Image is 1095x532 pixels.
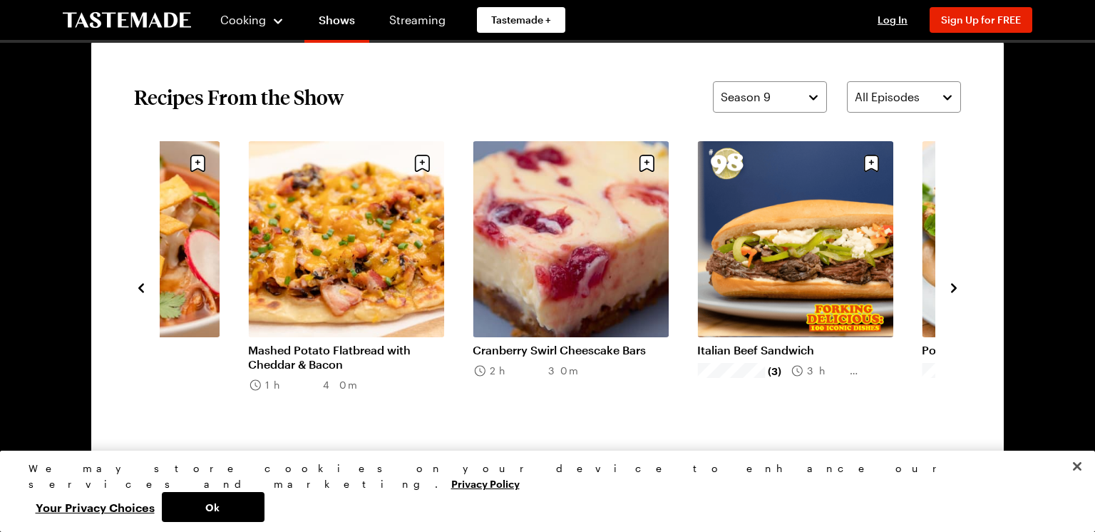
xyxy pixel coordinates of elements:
[947,278,961,295] button: navigate to next item
[473,141,697,433] div: 7 / 8
[697,141,922,433] div: 8 / 8
[721,88,771,106] span: Season 9
[477,7,565,33] a: Tastemade +
[491,13,551,27] span: Tastemade +
[451,476,520,490] a: More information about your privacy, opens in a new tab
[134,278,148,295] button: navigate to previous item
[29,492,162,522] button: Your Privacy Choices
[184,150,211,177] button: Save recipe
[220,13,266,26] span: Cooking
[713,81,827,113] button: Season 9
[697,343,893,357] a: Italian Beef Sandwich
[24,343,220,357] a: Turkey Tortilla Soup
[248,343,444,372] a: Mashed Potato Flatbread with Cheddar & Bacon
[63,12,191,29] a: To Tastemade Home Page
[878,14,908,26] span: Log In
[162,492,264,522] button: Ok
[304,3,369,43] a: Shows
[248,141,473,433] div: 6 / 8
[134,84,344,110] h2: Recipes From the Show
[858,150,885,177] button: Save recipe
[855,88,920,106] span: All Episodes
[29,461,1055,522] div: Privacy
[29,461,1055,492] div: We may store cookies on your device to enhance our services and marketing.
[1061,451,1093,482] button: Close
[473,343,669,357] a: Cranberry Swirl Cheescake Bars
[408,150,436,177] button: Save recipe
[847,81,961,113] button: All Episodes
[941,14,1021,26] span: Sign Up for FREE
[864,13,921,27] button: Log In
[930,7,1032,33] button: Sign Up for FREE
[633,150,660,177] button: Save recipe
[220,3,284,37] button: Cooking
